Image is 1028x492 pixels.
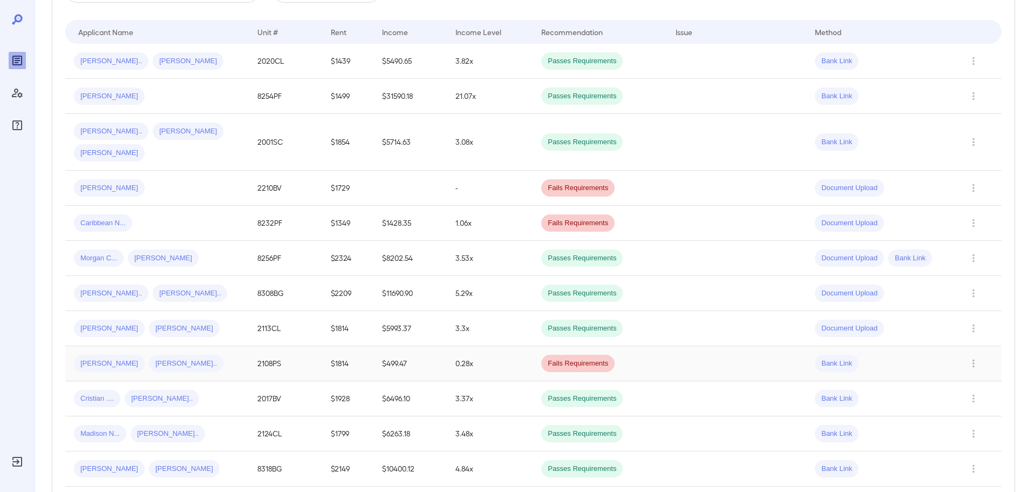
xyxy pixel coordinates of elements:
[322,381,373,416] td: $1928
[249,381,322,416] td: 2017BV
[373,311,447,346] td: $5993.37
[541,464,623,474] span: Passes Requirements
[74,91,145,102] span: [PERSON_NAME]
[125,394,199,404] span: [PERSON_NAME]..
[541,137,623,147] span: Passes Requirements
[447,114,533,171] td: 3.08x
[322,276,373,311] td: $2209
[815,359,859,369] span: Bank Link
[541,323,623,334] span: Passes Requirements
[541,91,623,102] span: Passes Requirements
[815,288,884,299] span: Document Upload
[74,218,132,228] span: Caribbean N...
[9,52,26,69] div: Reports
[541,429,623,439] span: Passes Requirements
[153,56,223,66] span: [PERSON_NAME]
[249,451,322,487] td: 8318BG
[373,206,447,241] td: $1428.35
[965,425,982,442] button: Row Actions
[965,87,982,105] button: Row Actions
[322,114,373,171] td: $1854
[965,250,982,267] button: Row Actions
[815,323,884,334] span: Document Upload
[815,137,859,147] span: Bank Link
[541,253,623,264] span: Passes Requirements
[815,429,859,439] span: Bank Link
[9,117,26,134] div: FAQ
[373,381,447,416] td: $6496.10
[331,25,348,38] div: Rent
[322,416,373,451] td: $1799
[74,288,148,299] span: [PERSON_NAME]..
[74,394,120,404] span: Cristian ....
[249,416,322,451] td: 2124CL
[322,241,373,276] td: $2324
[815,56,859,66] span: Bank Link
[965,179,982,197] button: Row Actions
[541,218,615,228] span: Fails Requirements
[149,464,220,474] span: [PERSON_NAME]
[373,276,447,311] td: $11690.90
[322,171,373,206] td: $1729
[455,25,501,38] div: Income Level
[373,451,447,487] td: $10400.12
[322,451,373,487] td: $2149
[965,133,982,151] button: Row Actions
[373,241,447,276] td: $8202.54
[249,44,322,79] td: 2020CL
[128,253,199,264] span: [PERSON_NAME]
[815,394,859,404] span: Bank Link
[447,79,533,114] td: 21.07x
[965,460,982,477] button: Row Actions
[74,183,145,193] span: [PERSON_NAME]
[447,206,533,241] td: 1.06x
[249,79,322,114] td: 8254PF
[541,288,623,299] span: Passes Requirements
[447,346,533,381] td: 0.28x
[9,453,26,470] div: Log Out
[322,79,373,114] td: $1499
[382,25,408,38] div: Income
[965,320,982,337] button: Row Actions
[447,416,533,451] td: 3.48x
[373,346,447,381] td: $499.47
[74,464,145,474] span: [PERSON_NAME]
[249,206,322,241] td: 8232PF
[541,56,623,66] span: Passes Requirements
[815,183,884,193] span: Document Upload
[131,429,205,439] span: [PERSON_NAME]..
[78,25,133,38] div: Applicant Name
[965,355,982,372] button: Row Actions
[541,25,603,38] div: Recommendation
[447,241,533,276] td: 3.53x
[74,323,145,334] span: [PERSON_NAME]
[322,346,373,381] td: $1814
[815,253,884,264] span: Document Upload
[249,311,322,346] td: 2113CL
[373,79,447,114] td: $31590.18
[153,126,223,137] span: [PERSON_NAME]
[74,359,145,369] span: [PERSON_NAME]
[373,416,447,451] td: $6263.18
[74,253,124,264] span: Morgan C...
[74,148,145,158] span: [PERSON_NAME]
[965,390,982,407] button: Row Actions
[541,394,623,404] span: Passes Requirements
[965,52,982,70] button: Row Actions
[249,276,322,311] td: 8308BG
[447,276,533,311] td: 5.29x
[249,171,322,206] td: 2210BV
[815,25,841,38] div: Method
[447,171,533,206] td: -
[447,381,533,416] td: 3.37x
[815,464,859,474] span: Bank Link
[9,84,26,102] div: Manage Users
[815,218,884,228] span: Document Upload
[541,359,615,369] span: Fails Requirements
[676,25,693,38] div: Issue
[447,311,533,346] td: 3.3x
[322,44,373,79] td: $1439
[965,214,982,232] button: Row Actions
[373,114,447,171] td: $5714.63
[249,346,322,381] td: 2108PS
